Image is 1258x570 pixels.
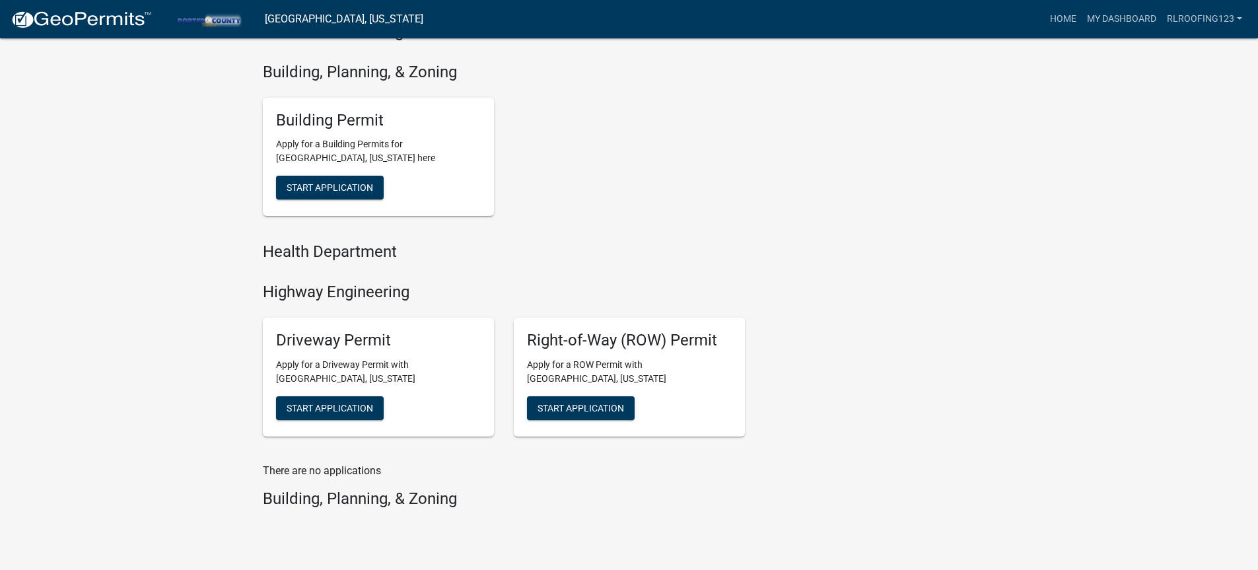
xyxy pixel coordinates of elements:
h5: Building Permit [276,111,481,130]
p: Apply for a Driveway Permit with [GEOGRAPHIC_DATA], [US_STATE] [276,358,481,386]
h4: Building, Planning, & Zoning [263,63,745,82]
button: Start Application [276,176,384,199]
a: Home [1045,7,1082,32]
span: Start Application [287,402,373,413]
h4: Health Department [263,242,745,262]
span: Start Application [538,402,624,413]
a: My Dashboard [1082,7,1162,32]
h5: Right-of-Way (ROW) Permit [527,331,732,350]
h4: Building, Planning, & Zoning [263,489,745,509]
img: Porter County, Indiana [162,10,254,28]
button: Start Application [276,396,384,420]
h5: Driveway Permit [276,331,481,350]
p: There are no applications [263,463,745,479]
a: [GEOGRAPHIC_DATA], [US_STATE] [265,8,423,30]
p: Apply for a ROW Permit with [GEOGRAPHIC_DATA], [US_STATE] [527,358,732,386]
button: Start Application [527,396,635,420]
a: rlroofing123 [1162,7,1247,32]
p: Apply for a Building Permits for [GEOGRAPHIC_DATA], [US_STATE] here [276,137,481,165]
span: Start Application [287,182,373,193]
h4: Highway Engineering [263,283,745,302]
